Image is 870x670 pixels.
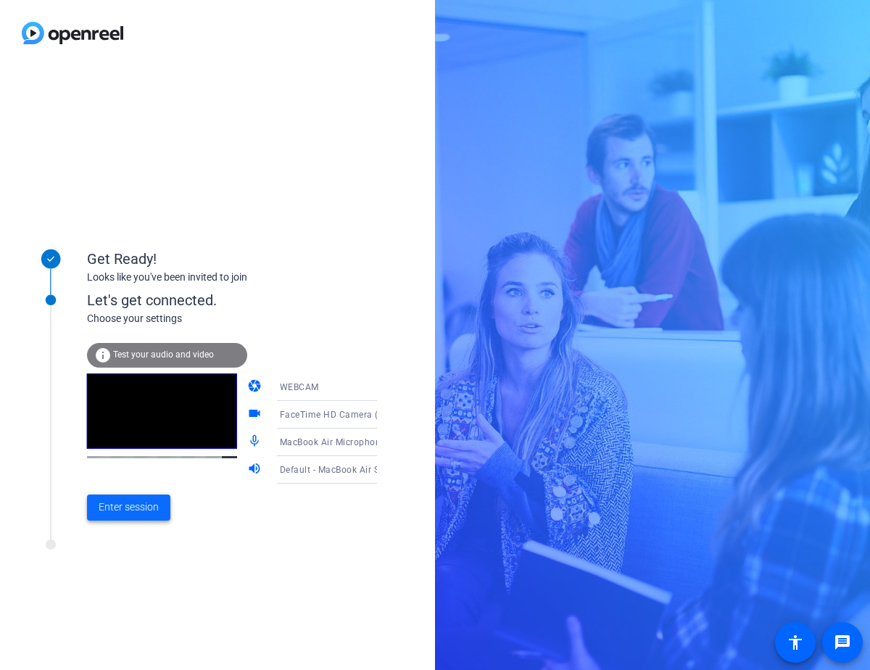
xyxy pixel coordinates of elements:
span: Enter session [99,500,159,515]
mat-icon: accessibility [787,634,804,651]
div: Get Ready! [87,248,377,270]
mat-icon: mic_none [247,434,265,451]
mat-icon: info [94,347,112,364]
div: Choose your settings [87,311,407,326]
span: FaceTime HD Camera (5B00:3AA6) [280,408,429,420]
div: Let's get connected. [87,289,407,311]
div: Looks like you've been invited to join [87,270,377,285]
mat-icon: message [834,634,851,651]
span: Default - MacBook Air Speakers (Built-in) [280,463,452,475]
mat-icon: videocam [247,406,265,423]
mat-icon: volume_up [247,461,265,479]
mat-icon: camera [247,379,265,396]
span: MacBook Air Microphone (Built-in) [280,436,425,447]
span: WEBCAM [280,382,319,392]
button: Enter session [87,495,170,521]
span: Test your audio and video [113,350,214,360]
